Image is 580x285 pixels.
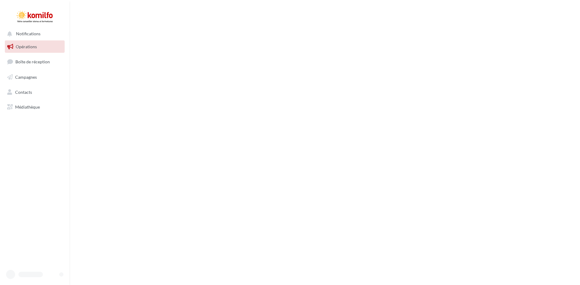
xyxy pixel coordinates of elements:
[4,40,66,53] a: Opérations
[16,44,37,49] span: Opérations
[4,101,66,113] a: Médiathèque
[15,74,37,80] span: Campagnes
[4,55,66,68] a: Boîte de réception
[4,71,66,84] a: Campagnes
[15,104,40,109] span: Médiathèque
[15,59,50,64] span: Boîte de réception
[15,89,32,94] span: Contacts
[4,86,66,99] a: Contacts
[16,31,40,36] span: Notifications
